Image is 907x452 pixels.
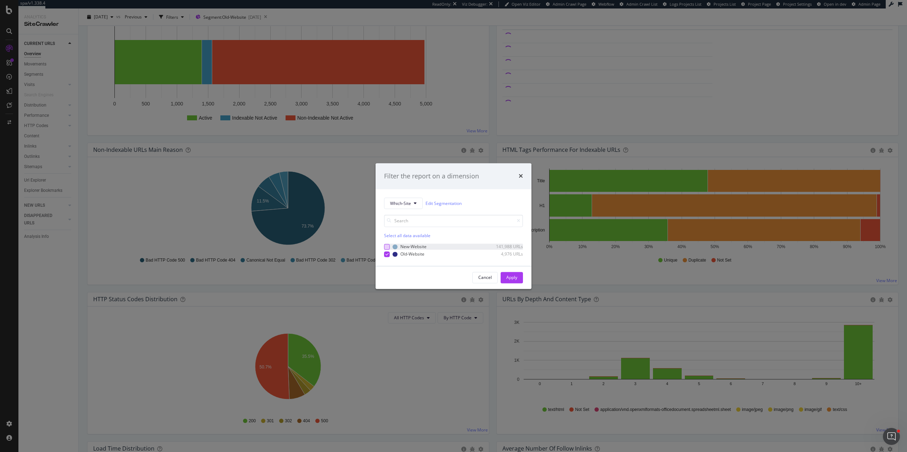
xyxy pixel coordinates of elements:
button: Apply [501,272,523,283]
a: Edit Segmentation [426,200,462,207]
div: Select all data available [384,233,523,239]
div: Apply [506,274,517,280]
div: times [519,172,523,181]
button: Cancel [472,272,498,283]
input: Search [384,215,523,227]
div: Cancel [478,274,492,280]
div: Old-Website [400,251,424,257]
div: 141,988 URLs [488,244,523,250]
span: Which-Site [390,200,411,206]
iframe: Intercom live chat [883,428,900,445]
button: Which-Site [384,198,423,209]
div: modal [376,163,531,289]
div: Filter the report on a dimension [384,172,479,181]
div: New-Website [400,244,427,250]
div: 4,976 URLs [488,251,523,257]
